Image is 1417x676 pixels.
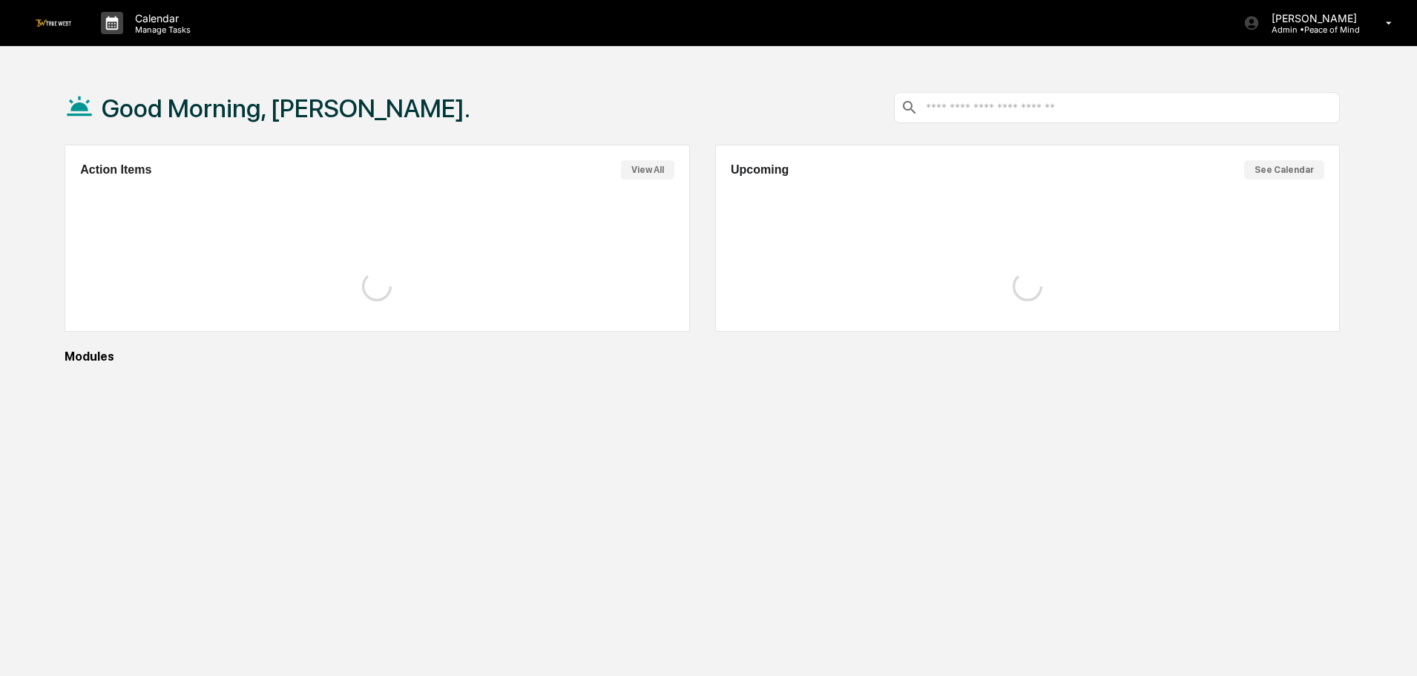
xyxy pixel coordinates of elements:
[731,163,789,177] h2: Upcoming
[123,24,198,35] p: Manage Tasks
[1260,12,1364,24] p: [PERSON_NAME]
[102,93,470,123] h1: Good Morning, [PERSON_NAME].
[65,350,1340,364] div: Modules
[1260,24,1364,35] p: Admin • Peace of Mind
[1244,160,1324,180] button: See Calendar
[80,163,151,177] h2: Action Items
[36,19,71,26] img: logo
[123,12,198,24] p: Calendar
[621,160,674,180] button: View All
